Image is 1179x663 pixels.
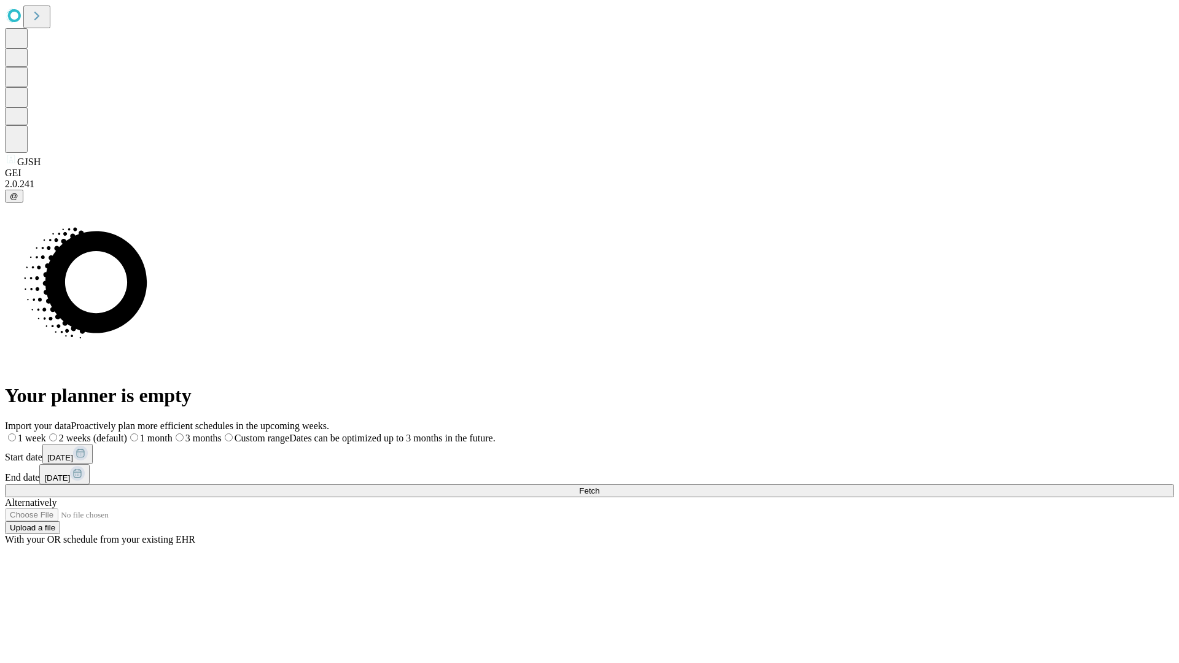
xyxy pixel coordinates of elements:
span: Alternatively [5,497,56,508]
span: GJSH [17,157,41,167]
input: 2 weeks (default) [49,433,57,441]
button: Fetch [5,484,1174,497]
div: GEI [5,168,1174,179]
div: 2.0.241 [5,179,1174,190]
div: End date [5,464,1174,484]
span: Dates can be optimized up to 3 months in the future. [289,433,495,443]
span: With your OR schedule from your existing EHR [5,534,195,545]
span: Fetch [579,486,599,495]
div: Start date [5,444,1174,464]
span: 1 week [18,433,46,443]
input: 3 months [176,433,184,441]
input: 1 week [8,433,16,441]
span: [DATE] [47,453,73,462]
button: [DATE] [42,444,93,464]
span: [DATE] [44,473,70,483]
span: Proactively plan more efficient schedules in the upcoming weeks. [71,421,329,431]
span: @ [10,192,18,201]
span: Custom range [235,433,289,443]
h1: Your planner is empty [5,384,1174,407]
button: [DATE] [39,464,90,484]
button: @ [5,190,23,203]
input: Custom rangeDates can be optimized up to 3 months in the future. [225,433,233,441]
span: 2 weeks (default) [59,433,127,443]
span: 1 month [140,433,173,443]
input: 1 month [130,433,138,441]
button: Upload a file [5,521,60,534]
span: 3 months [185,433,222,443]
span: Import your data [5,421,71,431]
